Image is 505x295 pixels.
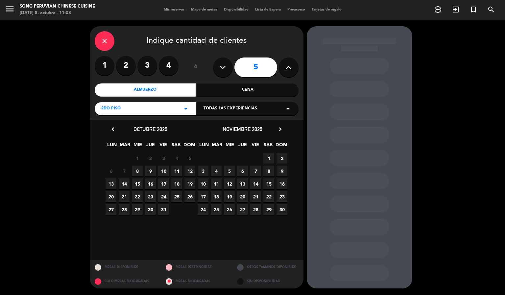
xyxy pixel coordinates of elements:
span: DOM [276,141,286,152]
span: 2 [145,153,156,164]
div: ó [185,56,206,79]
span: SAB [171,141,181,152]
span: 19 [184,178,195,189]
span: 7 [119,166,130,176]
span: 8 [263,166,274,176]
label: 2 [116,56,136,76]
span: 9 [277,166,287,176]
span: 28 [250,204,261,215]
span: MAR [211,141,222,152]
span: 4 [171,153,182,164]
span: 13 [106,178,116,189]
span: MAR [119,141,130,152]
span: 15 [132,178,143,189]
span: 4 [211,166,222,176]
span: 21 [250,191,261,202]
div: SOLO MESAS BLOQUEADAS [90,274,161,288]
span: Disponibilidad [221,8,252,11]
span: 3 [198,166,208,176]
label: 1 [95,56,114,76]
span: MIE [132,141,143,152]
span: 13 [237,178,248,189]
span: 11 [171,166,182,176]
span: 2do piso [101,105,121,112]
div: MESAS RESTRINGIDAS [161,260,232,274]
span: 18 [171,178,182,189]
span: 26 [184,191,195,202]
i: arrow_drop_down [284,105,292,113]
span: 3 [158,153,169,164]
span: 9 [145,166,156,176]
span: 27 [106,204,116,215]
span: 7 [250,166,261,176]
span: Todas las experiencias [204,105,257,112]
span: Mis reservas [160,8,188,11]
span: 14 [119,178,130,189]
span: 5 [224,166,235,176]
span: 25 [211,204,222,215]
span: DOM [183,141,194,152]
span: 1 [132,153,143,164]
span: 17 [198,191,208,202]
span: 5 [184,153,195,164]
span: 18 [211,191,222,202]
div: OTROS TAMAÑOS DIPONIBLES [232,260,303,274]
span: LUN [107,141,117,152]
i: add_circle_outline [434,6,442,13]
div: Almuerzo [95,83,196,97]
span: 15 [263,178,274,189]
span: JUE [237,141,248,152]
div: SIN DISPONIBILIDAD [232,274,303,288]
button: menu [5,4,15,16]
span: 31 [158,204,169,215]
span: 16 [145,178,156,189]
span: 23 [145,191,156,202]
i: close [101,37,108,45]
span: 22 [132,191,143,202]
span: 24 [158,191,169,202]
span: 17 [158,178,169,189]
div: Song Peruvian Chinese Cuisine [20,3,95,10]
label: 3 [137,56,157,76]
span: 8 [132,166,143,176]
span: 29 [263,204,274,215]
i: chevron_right [277,126,284,133]
div: Cena [197,83,299,97]
span: 20 [237,191,248,202]
span: SAB [263,141,274,152]
span: 30 [145,204,156,215]
span: 16 [277,178,287,189]
span: Tarjetas de regalo [308,8,345,11]
span: 20 [106,191,116,202]
span: Lista de Espera [252,8,284,11]
i: exit_to_app [452,6,460,13]
i: arrow_drop_down [182,105,190,113]
span: octubre 2025 [133,126,167,132]
span: 6 [106,166,116,176]
span: 24 [198,204,208,215]
span: LUN [199,141,209,152]
div: Indique cantidad de clientes [95,31,299,51]
span: 1 [263,153,274,164]
i: search [487,6,495,13]
span: 25 [171,191,182,202]
span: 23 [277,191,287,202]
span: noviembre 2025 [223,126,262,132]
span: 29 [132,204,143,215]
span: MIE [224,141,235,152]
label: 4 [159,56,179,76]
span: VIE [158,141,169,152]
span: 30 [277,204,287,215]
span: 14 [250,178,261,189]
span: 11 [211,178,222,189]
span: VIE [250,141,261,152]
span: Mapa de mesas [188,8,221,11]
span: 22 [263,191,274,202]
i: turned_in_not [469,6,477,13]
span: 12 [184,166,195,176]
span: 19 [224,191,235,202]
span: 6 [237,166,248,176]
span: 2 [277,153,287,164]
span: 27 [237,204,248,215]
span: 26 [224,204,235,215]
